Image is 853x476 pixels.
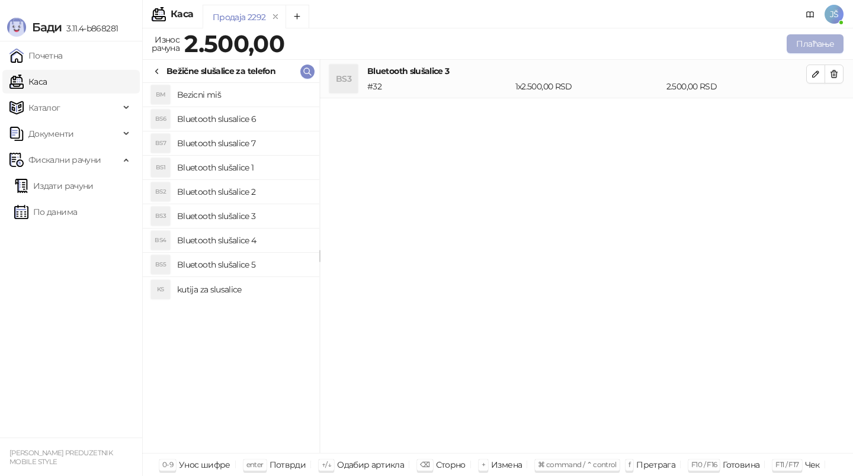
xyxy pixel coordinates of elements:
[151,207,170,226] div: BS3
[482,460,485,469] span: +
[177,207,310,226] h4: Bluetooth slušalice 3
[177,255,310,274] h4: Bluetooth slušalice 5
[151,255,170,274] div: BS5
[787,34,844,53] button: Плаћање
[32,20,62,34] span: Бади
[825,5,844,24] span: JŠ
[801,5,820,24] a: Документација
[723,457,759,472] div: Готовина
[213,11,265,24] div: Продаја 2292
[14,200,77,224] a: По данима
[420,460,429,469] span: ⌫
[177,158,310,177] h4: Bluetooth slušalice 1
[636,457,675,472] div: Претрага
[151,231,170,250] div: BS4
[28,148,101,172] span: Фискални рачуни
[513,80,664,93] div: 1 x 2.500,00 RSD
[184,29,284,58] strong: 2.500,00
[177,182,310,201] h4: Bluetooth slušalice 2
[628,460,630,469] span: f
[179,457,230,472] div: Унос шифре
[365,80,513,93] div: # 32
[151,280,170,299] div: KS
[28,122,73,146] span: Документи
[7,18,26,37] img: Logo
[691,460,717,469] span: F10 / F16
[166,65,275,78] div: Bežične slušalice za telefon
[9,70,47,94] a: Каса
[270,457,306,472] div: Потврди
[436,457,466,472] div: Сторно
[151,134,170,153] div: BS7
[286,5,309,28] button: Add tab
[162,460,173,469] span: 0-9
[775,460,799,469] span: F11 / F17
[322,460,331,469] span: ↑/↓
[177,85,310,104] h4: Bezicni miš
[171,9,193,19] div: Каса
[177,280,310,299] h4: kutija za slusalice
[664,80,809,93] div: 2.500,00 RSD
[538,460,617,469] span: ⌘ command / ⌃ control
[151,110,170,128] div: BS6
[151,182,170,201] div: BS2
[151,158,170,177] div: BS1
[337,457,404,472] div: Одабир артикла
[149,32,182,56] div: Износ рачуна
[805,457,820,472] div: Чек
[491,457,522,472] div: Измена
[62,23,118,34] span: 3.11.4-b868281
[14,174,94,198] a: Издати рачуни
[329,65,358,93] div: BS3
[143,83,319,453] div: grid
[9,44,63,67] a: Почетна
[246,460,264,469] span: enter
[177,110,310,128] h4: Bluetooth slusalice 6
[268,12,283,22] button: remove
[177,134,310,153] h4: Bluetooth slusalice 7
[151,85,170,104] div: BM
[9,449,113,466] small: [PERSON_NAME] PREDUZETNIK MOBILE STYLE
[367,65,806,78] h4: Bluetooth slušalice 3
[177,231,310,250] h4: Bluetooth slušalice 4
[28,96,60,120] span: Каталог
